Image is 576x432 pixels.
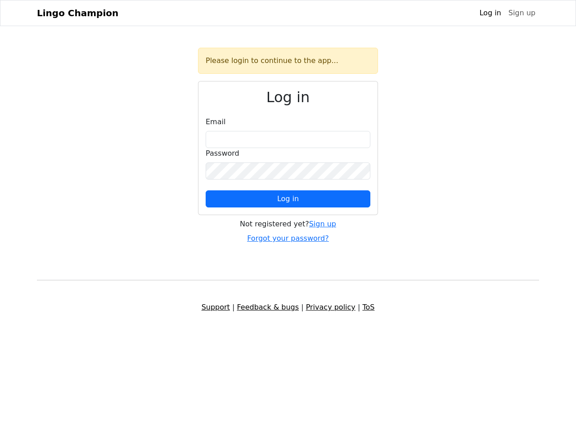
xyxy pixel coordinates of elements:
button: Log in [206,190,370,207]
a: Log in [476,4,504,22]
span: Log in [277,194,299,203]
h2: Log in [206,89,370,106]
div: Please login to continue to the app... [198,48,378,74]
a: Feedback & bugs [237,303,299,311]
div: | | | [31,302,544,313]
a: Sign up [309,220,336,228]
a: Support [202,303,230,311]
a: Privacy policy [306,303,355,311]
a: Sign up [505,4,539,22]
a: Lingo Champion [37,4,118,22]
a: Forgot your password? [247,234,329,243]
a: ToS [362,303,374,311]
label: Password [206,148,239,159]
div: Not registered yet? [198,219,378,229]
label: Email [206,117,225,127]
